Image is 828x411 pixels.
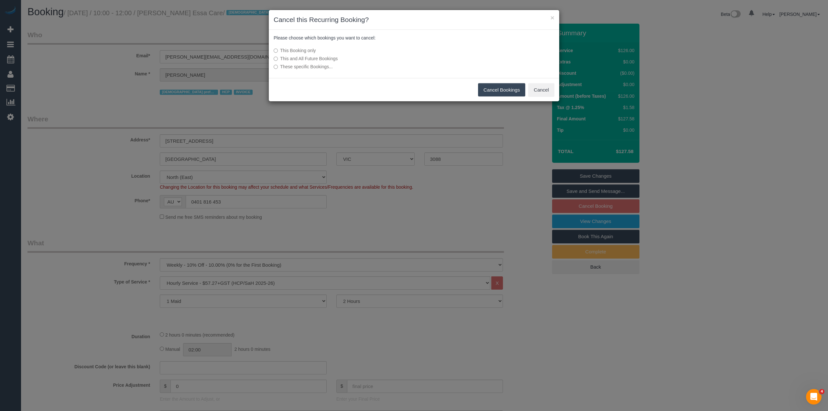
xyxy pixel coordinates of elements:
[274,55,458,62] label: This and All Future Bookings
[478,83,526,97] button: Cancel Bookings
[528,83,554,97] button: Cancel
[274,49,278,53] input: This Booking only
[806,389,822,405] iframe: Intercom live chat
[274,15,554,25] h3: Cancel this Recurring Booking?
[274,47,458,54] label: This Booking only
[274,57,278,61] input: This and All Future Bookings
[274,35,554,41] p: Please choose which bookings you want to cancel:
[819,389,824,394] span: 4
[550,14,554,21] button: ×
[274,65,278,69] input: These specific Bookings...
[274,63,458,70] label: These specific Bookings...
